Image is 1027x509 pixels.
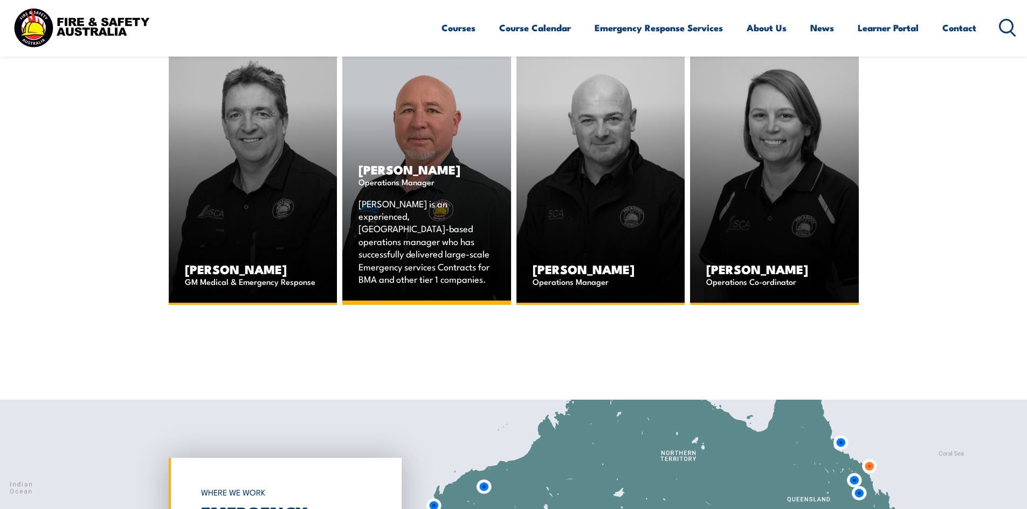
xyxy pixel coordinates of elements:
[690,53,859,305] img: 227FnS-09853
[359,163,495,176] h3: [PERSON_NAME]
[185,263,321,275] h3: [PERSON_NAME]
[595,13,723,42] a: Emergency Response Services
[706,263,843,275] h3: [PERSON_NAME]
[169,53,337,305] img: David Spencer – General Manager. Emergency Response Services
[706,273,843,289] span: Operations Co-ordinator
[201,483,364,502] h6: WHERE WE WORK
[747,13,787,42] a: About Us
[516,53,685,305] img: Dean Brown – Operations, Emergency Response Services
[442,13,475,42] a: Courses
[942,13,976,42] a: Contact
[499,13,571,42] a: Course Calendar
[810,13,834,42] a: News
[359,197,495,285] p: [PERSON_NAME] is an experienced, [GEOGRAPHIC_DATA]-based operations manager who has successfully ...
[185,273,321,289] span: GM Medical & Emergency Response
[359,173,495,190] span: Operations Manager
[533,263,669,275] h3: [PERSON_NAME]
[533,273,669,289] span: Operations Manager
[858,13,919,42] a: Learner Portal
